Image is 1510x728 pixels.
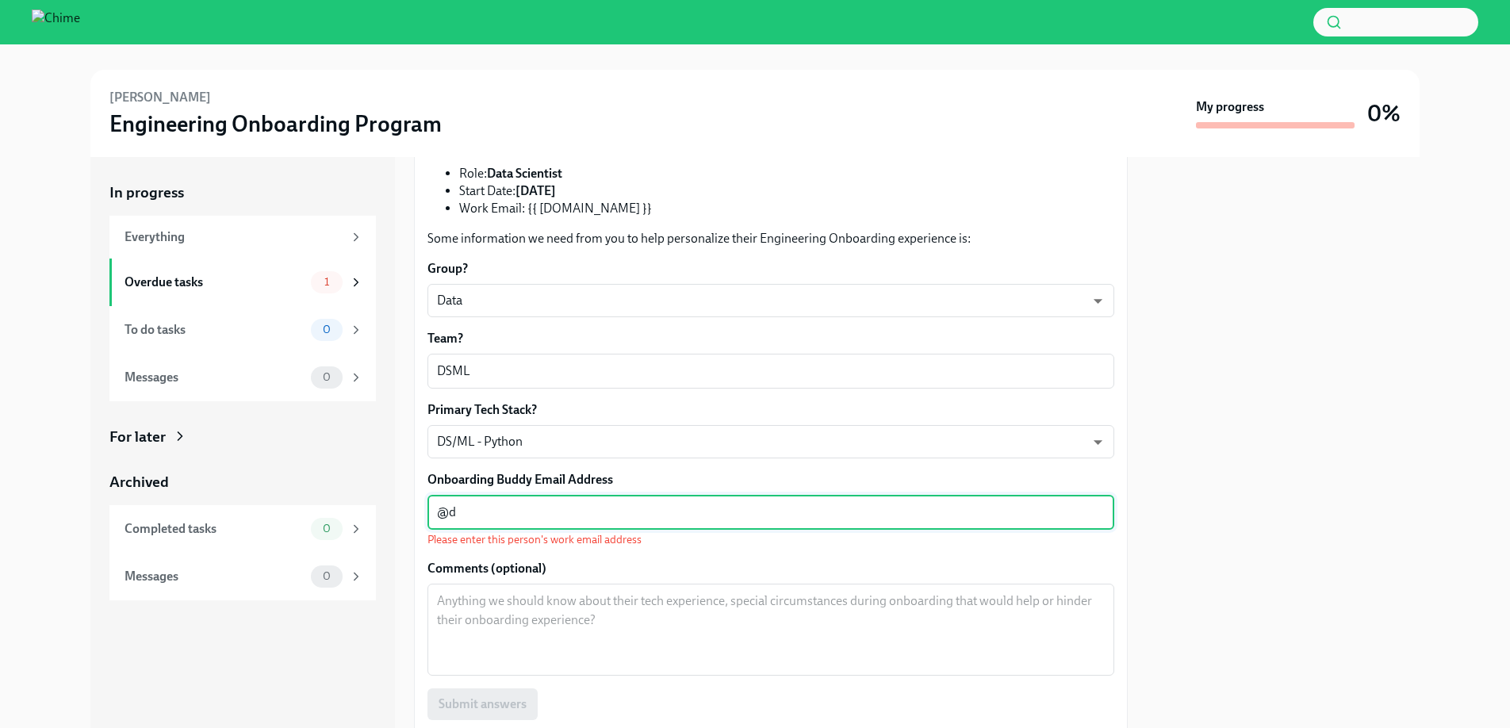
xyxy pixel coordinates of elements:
[427,330,1114,347] label: Team?
[313,570,340,582] span: 0
[109,553,376,600] a: Messages0
[315,276,339,288] span: 1
[109,354,376,401] a: Messages0
[427,560,1114,577] label: Comments (optional)
[109,505,376,553] a: Completed tasks0
[427,532,1114,547] p: Please enter this person's work email address
[1367,99,1401,128] h3: 0%
[459,182,1114,200] li: Start Date:
[427,230,1114,247] p: Some information we need from you to help personalize their Engineering Onboarding experience is:
[109,182,376,203] a: In progress
[487,166,562,181] strong: Data Scientist
[313,523,340,535] span: 0
[109,427,166,447] div: For later
[109,109,442,138] h3: Engineering Onboarding Program
[427,260,1114,278] label: Group?
[109,427,376,447] a: For later
[125,228,343,246] div: Everything
[459,165,1114,182] li: Role:
[109,472,376,492] a: Archived
[459,200,1114,217] li: Work Email: {{ [DOMAIN_NAME] }}
[32,10,80,35] img: Chime
[437,503,1105,522] textarea: @d
[109,216,376,259] a: Everything
[313,324,340,335] span: 0
[313,371,340,383] span: 0
[125,520,305,538] div: Completed tasks
[125,369,305,386] div: Messages
[515,183,556,198] strong: [DATE]
[427,401,1114,419] label: Primary Tech Stack?
[109,306,376,354] a: To do tasks0
[125,568,305,585] div: Messages
[427,425,1114,458] div: DS/ML - Python
[427,284,1114,317] div: Data
[427,471,1114,489] label: Onboarding Buddy Email Address
[125,321,305,339] div: To do tasks
[109,89,211,106] h6: [PERSON_NAME]
[1196,98,1264,116] strong: My progress
[109,259,376,306] a: Overdue tasks1
[125,274,305,291] div: Overdue tasks
[437,362,1105,381] textarea: DSML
